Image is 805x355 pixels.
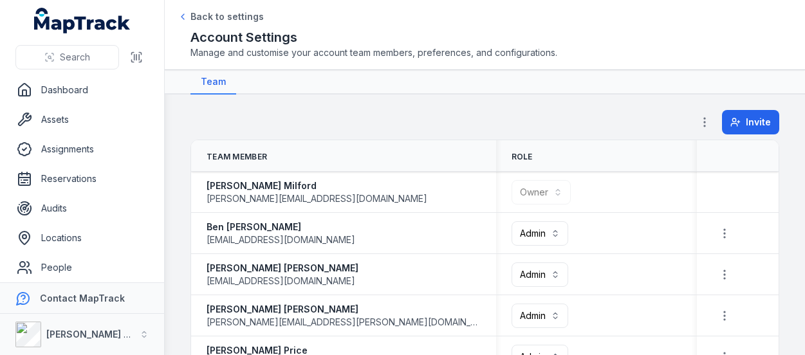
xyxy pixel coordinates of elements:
[512,152,533,162] span: Role
[10,225,154,251] a: Locations
[190,70,236,95] a: Team
[207,221,355,233] strong: Ben [PERSON_NAME]
[190,10,264,23] span: Back to settings
[10,196,154,221] a: Audits
[60,51,90,64] span: Search
[190,28,779,46] h2: Account Settings
[207,262,358,275] strong: [PERSON_NAME] [PERSON_NAME]
[207,303,481,316] strong: [PERSON_NAME] [PERSON_NAME]
[40,293,125,304] strong: Contact MapTrack
[10,255,154,280] a: People
[207,275,355,287] span: [EMAIL_ADDRESS][DOMAIN_NAME]
[512,304,568,328] button: Admin
[512,221,568,246] button: Admin
[207,316,481,329] span: [PERSON_NAME][EMAIL_ADDRESS][PERSON_NAME][DOMAIN_NAME]
[190,46,779,59] span: Manage and customise your account team members, preferences, and configurations.
[46,329,136,340] strong: [PERSON_NAME] Air
[10,136,154,162] a: Assignments
[207,192,427,205] span: [PERSON_NAME][EMAIL_ADDRESS][DOMAIN_NAME]
[512,262,568,287] button: Admin
[207,233,355,246] span: [EMAIL_ADDRESS][DOMAIN_NAME]
[207,179,427,192] strong: [PERSON_NAME] Milford
[15,45,119,69] button: Search
[746,116,771,129] span: Invite
[10,166,154,192] a: Reservations
[178,10,264,23] a: Back to settings
[34,8,131,33] a: MapTrack
[10,107,154,132] a: Assets
[10,77,154,103] a: Dashboard
[207,152,267,162] span: Team Member
[722,110,779,134] button: Invite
